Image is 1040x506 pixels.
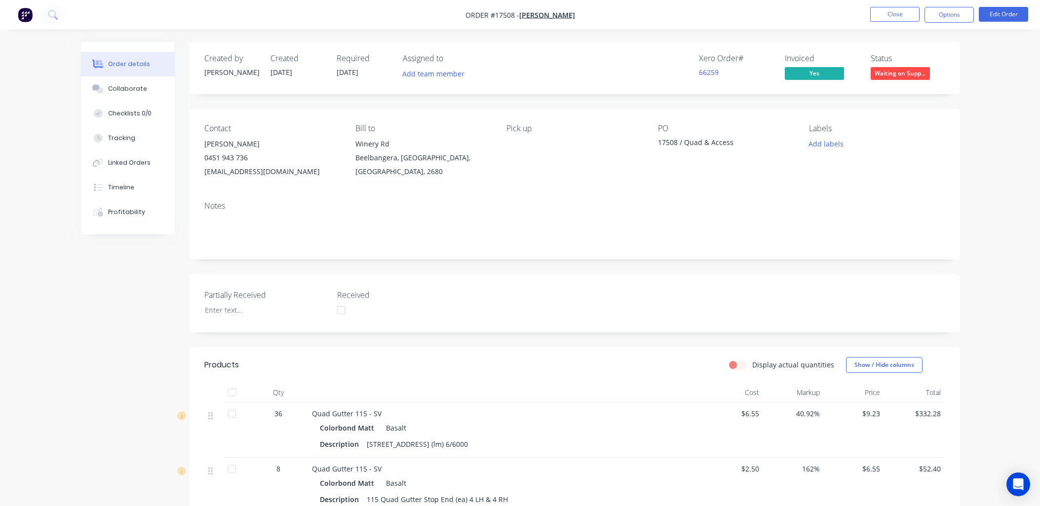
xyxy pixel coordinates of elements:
button: Order details [81,52,175,76]
div: Winery Rd [355,137,491,151]
div: Winery RdBeelbangera, [GEOGRAPHIC_DATA], [GEOGRAPHIC_DATA], 2680 [355,137,491,179]
button: Linked Orders [81,150,175,175]
div: Products [204,359,239,371]
div: Order details [108,60,150,69]
span: Order #17508 - [465,10,519,20]
button: Add labels [804,137,849,150]
div: Beelbangera, [GEOGRAPHIC_DATA], [GEOGRAPHIC_DATA], 2680 [355,151,491,179]
button: Show / Hide columns [846,357,923,373]
div: Colorbond Matt [320,476,378,490]
div: Status [871,54,945,63]
span: Waiting on Supp... [871,67,930,79]
div: Profitability [108,208,145,217]
span: 40.92% [767,408,820,419]
div: Basalt [382,476,406,490]
a: 66259 [699,68,719,77]
div: Colorbond Matt [320,421,378,435]
div: Required [337,54,391,63]
button: Tracking [81,126,175,150]
button: Collaborate [81,76,175,101]
div: Timeline [108,183,134,192]
span: $6.55 [828,464,881,474]
span: 8 [276,464,280,474]
span: [DATE] [270,68,292,77]
div: Invoiced [785,54,859,63]
div: [PERSON_NAME]0451 943 736[EMAIL_ADDRESS][DOMAIN_NAME] [204,137,340,179]
div: [EMAIL_ADDRESS][DOMAIN_NAME] [204,165,340,179]
div: Qty [249,383,308,402]
span: $332.28 [888,408,941,419]
a: [PERSON_NAME] [519,10,575,20]
div: Linked Orders [108,158,151,167]
div: Tracking [108,134,135,143]
span: $9.23 [828,408,881,419]
div: Bill to [355,124,491,133]
div: [PERSON_NAME] [204,67,259,77]
div: PO [658,124,793,133]
button: Close [870,7,920,22]
span: 36 [274,408,282,419]
span: [DATE] [337,68,358,77]
div: Description [320,437,363,451]
span: $52.40 [888,464,941,474]
button: Add team member [403,67,470,80]
label: Partially Received [204,289,328,301]
span: Yes [785,67,844,79]
div: Markup [763,383,824,402]
span: Quad Gutter 115 - SV [312,464,382,473]
div: Created [270,54,325,63]
span: Quad Gutter 115 - SV [312,409,382,418]
img: Factory [18,7,33,22]
div: Notes [204,201,945,211]
div: Checklists 0/0 [108,109,152,118]
div: Basalt [382,421,406,435]
button: Add team member [397,67,469,80]
div: Pick up [506,124,642,133]
div: Contact [204,124,340,133]
div: Price [824,383,885,402]
button: Timeline [81,175,175,200]
button: Profitability [81,200,175,224]
div: Cost [703,383,764,402]
div: Collaborate [108,84,147,93]
span: $2.50 [707,464,760,474]
div: Open Intercom Messenger [1006,472,1030,496]
button: Edit Order [979,7,1028,22]
div: Total [884,383,945,402]
div: Assigned to [403,54,501,63]
label: Received [337,289,461,301]
button: Waiting on Supp... [871,67,930,82]
button: Options [924,7,974,23]
span: $6.55 [707,408,760,419]
div: Labels [809,124,944,133]
div: Created by [204,54,259,63]
span: 162% [767,464,820,474]
button: Checklists 0/0 [81,101,175,126]
div: 17508 / Quad & Access [658,137,781,151]
div: Xero Order # [699,54,773,63]
div: [PERSON_NAME] [204,137,340,151]
div: [STREET_ADDRESS] (lm) 6/6000 [363,437,472,451]
label: Display actual quantities [752,360,834,370]
div: 0451 943 736 [204,151,340,165]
